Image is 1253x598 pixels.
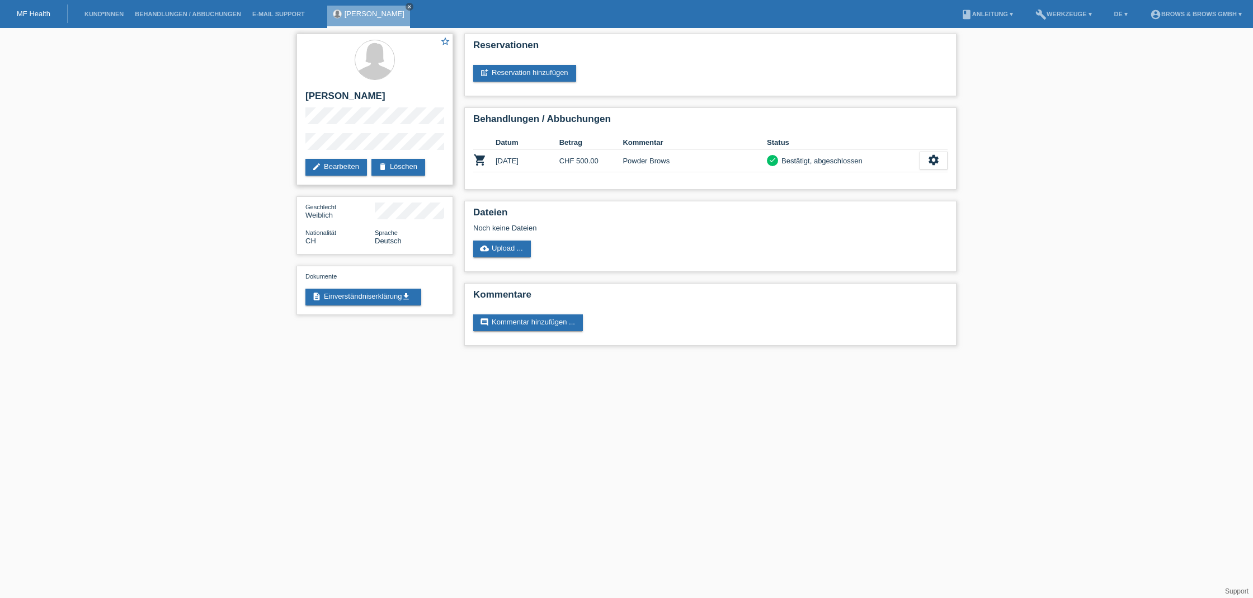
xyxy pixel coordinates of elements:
a: close [406,3,413,11]
div: Weiblich [305,203,375,219]
a: deleteLöschen [371,159,425,176]
a: star_border [440,36,450,48]
i: settings [927,154,940,166]
i: build [1035,9,1047,20]
div: Bestätigt, abgeschlossen [778,155,863,167]
td: [DATE] [496,149,559,172]
i: get_app [402,292,411,301]
a: bookAnleitung ▾ [955,11,1019,17]
i: book [961,9,972,20]
a: cloud_uploadUpload ... [473,241,531,257]
a: editBearbeiten [305,159,367,176]
a: Kund*innen [79,11,129,17]
div: Noch keine Dateien [473,224,815,232]
span: Dokumente [305,273,337,280]
span: Deutsch [375,237,402,245]
h2: Reservationen [473,40,948,56]
i: star_border [440,36,450,46]
span: Nationalität [305,229,336,236]
i: description [312,292,321,301]
h2: [PERSON_NAME] [305,91,444,107]
i: check [769,156,776,164]
i: post_add [480,68,489,77]
a: DE ▾ [1109,11,1133,17]
a: MF Health [17,10,50,18]
th: Betrag [559,136,623,149]
a: Behandlungen / Abbuchungen [129,11,247,17]
i: edit [312,162,321,171]
span: Schweiz [305,237,316,245]
i: comment [480,318,489,327]
i: account_circle [1150,9,1161,20]
a: descriptionEinverständniserklärungget_app [305,289,421,305]
a: [PERSON_NAME] [345,10,404,18]
h2: Kommentare [473,289,948,306]
a: Support [1225,587,1249,595]
i: cloud_upload [480,244,489,253]
h2: Behandlungen / Abbuchungen [473,114,948,130]
i: close [407,4,412,10]
td: Powder Brows [623,149,767,172]
a: account_circleBrows & Brows GmbH ▾ [1144,11,1247,17]
th: Datum [496,136,559,149]
th: Status [767,136,920,149]
a: post_addReservation hinzufügen [473,65,576,82]
td: CHF 500.00 [559,149,623,172]
span: Sprache [375,229,398,236]
th: Kommentar [623,136,767,149]
h2: Dateien [473,207,948,224]
i: POSP00027816 [473,153,487,167]
a: buildWerkzeuge ▾ [1030,11,1097,17]
a: E-Mail Support [247,11,310,17]
i: delete [378,162,387,171]
span: Geschlecht [305,204,336,210]
a: commentKommentar hinzufügen ... [473,314,583,331]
